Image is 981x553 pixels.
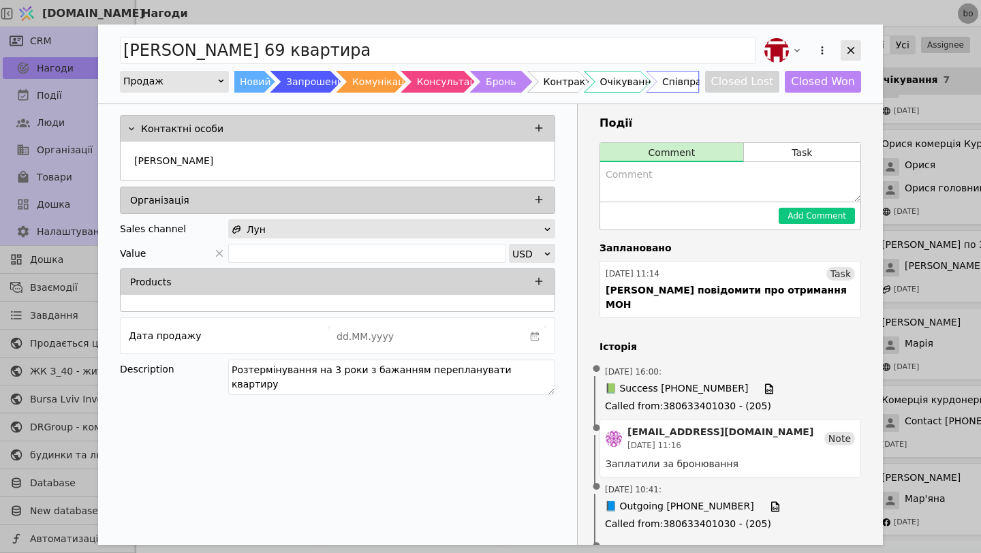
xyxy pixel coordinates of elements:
p: [PERSON_NAME] [134,154,213,168]
span: • [590,352,604,387]
h4: Історія [599,340,861,354]
img: de [606,430,622,447]
div: Консультація [417,71,484,93]
div: Sales channel [120,219,186,238]
span: • [590,411,604,446]
div: Бронь [486,71,516,93]
span: Called from : 380633401030 - (205) [605,399,856,413]
button: Comment [600,143,743,162]
div: [DATE] 11:16 [627,439,813,452]
div: Note [824,432,855,445]
span: 📗 Success [PHONE_NUMBER] [605,381,748,396]
div: Заплатили за бронювання [606,457,855,471]
p: Products [130,275,171,289]
div: Комунікація [352,71,413,93]
div: Description [120,360,228,379]
button: Add Comment [779,208,855,224]
div: Очікування [600,71,657,93]
div: [EMAIL_ADDRESS][DOMAIN_NAME] [627,425,813,439]
div: [DATE] 11:14 [606,268,659,280]
div: Продаж [123,72,217,91]
button: Closed Lost [705,71,780,93]
span: • [590,470,604,505]
img: bo [764,38,789,63]
button: Closed Won [785,71,861,93]
p: Контактні особи [141,122,223,136]
input: dd.MM.yyyy [329,327,524,346]
button: Task [744,143,860,162]
div: Дата продажу [129,326,201,345]
div: Task [826,267,855,281]
span: [DATE] 10:41 : [605,484,661,496]
span: [DATE] 16:00 : [605,366,661,378]
div: Співпраця [662,71,714,93]
div: Запрошення [286,71,349,93]
svg: calender simple [530,332,540,341]
span: Value [120,244,146,263]
div: USD [512,244,543,264]
h3: Події [599,115,861,131]
span: Called from : 380633401030 - (205) [605,517,856,531]
div: Add Opportunity [98,25,883,545]
h4: Заплановано [599,241,861,255]
span: Лун [247,220,266,239]
div: Контракт [544,71,591,93]
div: Новий [240,71,271,93]
textarea: Розтермінування на 3 роки з бажанням перепланувати квартиру [228,360,555,395]
img: affiliate-program.svg [232,225,241,234]
span: 📘 Outgoing [PHONE_NUMBER] [605,499,754,514]
p: Організація [130,193,189,208]
div: [PERSON_NAME] повідомити про отримання МОН [606,283,855,312]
